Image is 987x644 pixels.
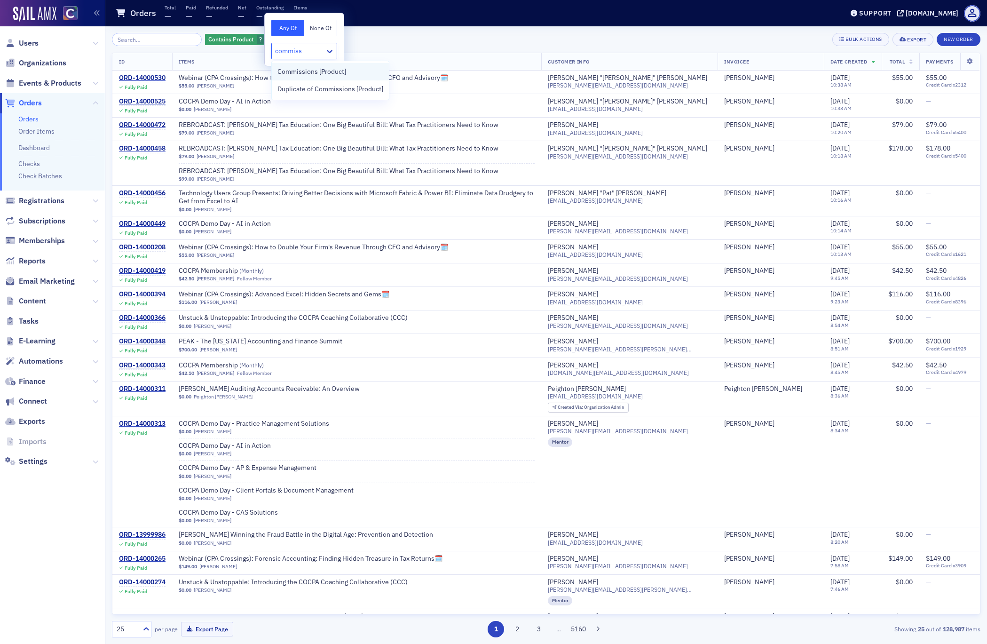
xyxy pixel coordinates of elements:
[179,578,408,587] a: Unstuck & Unstoppable: Introducing the COCPA Coaching Collaborative (CCC)
[277,67,346,77] span: Commissions [Product]
[186,4,196,11] p: Paid
[548,555,598,563] a: [PERSON_NAME]
[724,97,774,106] a: [PERSON_NAME]
[724,74,774,82] a: [PERSON_NAME]
[18,115,39,123] a: Orders
[724,189,774,198] a: [PERSON_NAME]
[179,121,498,129] a: REBROADCAST: [PERSON_NAME] Tax Education: One Big Beautiful Bill: What Tax Practitioners Need to ...
[119,189,166,198] a: ORD-14000456
[119,531,166,539] div: ORD-13999986
[19,356,63,366] span: Automations
[179,167,498,175] a: REBROADCAST: [PERSON_NAME] Tax Education: One Big Beautiful Bill: What Tax Practitioners Need to ...
[5,316,39,326] a: Tasks
[548,290,598,299] a: [PERSON_NAME]
[724,97,817,106] span: Tim Mayberry
[119,267,166,275] div: ORD-14000419
[5,296,46,306] a: Content
[206,11,213,22] span: —
[119,361,166,370] div: ORD-14000343
[304,20,337,36] button: None Of
[548,121,598,129] div: [PERSON_NAME]
[13,7,56,22] img: SailAMX
[845,37,882,42] div: Bulk Actions
[155,625,178,633] label: per page
[5,376,46,387] a: Finance
[926,82,973,88] span: Credit Card x2312
[548,189,666,198] div: [PERSON_NAME] "Pat" [PERSON_NAME]
[548,361,598,370] div: [PERSON_NAME]
[179,509,297,517] span: COCPA Demo Day - CAS Solutions
[548,337,598,346] a: [PERSON_NAME]
[548,220,598,228] a: [PERSON_NAME]
[119,144,166,153] a: ORD-14000458
[548,420,598,428] a: [PERSON_NAME]
[892,33,933,46] button: Export
[119,578,166,587] div: ORD-14000274
[19,416,45,427] span: Exports
[926,73,947,82] span: $55.00
[194,106,231,112] a: [PERSON_NAME]
[570,621,586,637] button: 5160
[277,84,383,94] span: Duplicate of Commissions [Product]
[119,420,166,428] a: ORD-14000313
[724,121,817,129] span: Sean Von Loh
[119,314,166,322] a: ORD-14000366
[239,267,264,274] span: ( Monthly )
[179,337,342,346] a: PEAK - The [US_STATE] Accounting and Finance Summit
[179,442,297,450] a: COCPA Demo Day - AI in Action
[294,4,307,11] p: Items
[197,276,234,282] a: [PERSON_NAME]
[18,172,62,180] a: Check Batches
[964,5,980,22] span: Profile
[5,276,75,286] a: Email Marketing
[294,11,300,22] span: —
[548,97,707,106] a: [PERSON_NAME] "[PERSON_NAME]" [PERSON_NAME]
[548,578,598,587] div: [PERSON_NAME]
[548,243,598,252] a: [PERSON_NAME]
[194,495,231,501] a: [PERSON_NAME]
[18,127,55,135] a: Order Items
[179,220,297,228] span: COCPA Demo Day - AI in Action
[548,74,707,82] div: [PERSON_NAME] "[PERSON_NAME]" [PERSON_NAME]
[19,58,66,68] span: Organizations
[926,58,953,65] span: Payments
[548,58,590,65] span: Customer Info
[197,130,234,136] a: [PERSON_NAME]
[179,130,194,136] span: $79.00
[892,120,913,129] span: $79.00
[194,323,231,329] a: [PERSON_NAME]
[724,243,774,252] div: [PERSON_NAME]
[832,33,889,46] button: Bulk Actions
[119,97,166,106] div: ORD-14000525
[830,97,850,105] span: [DATE]
[179,385,360,393] a: [PERSON_NAME] Auditing Accounts Receivable: An Overview
[130,8,156,19] h1: Orders
[119,220,166,228] div: ORD-14000449
[119,290,166,299] div: ORD-14000394
[194,207,231,213] a: [PERSON_NAME]
[179,385,360,393] span: Surgent's Auditing Accounts Receivable: An Overview
[179,121,498,129] span: REBROADCAST: Don Farmer Tax Education: One Big Beautiful Bill: What Tax Practitioners Need to Know
[119,243,166,252] a: ORD-14000208
[199,564,237,570] a: [PERSON_NAME]
[179,106,191,112] span: $0.00
[5,336,55,346] a: E-Learning
[256,4,284,11] p: Outstanding
[724,74,817,82] span: Scott Middleton
[63,6,78,21] img: SailAMX
[181,622,233,636] button: Export Page
[19,376,46,387] span: Finance
[179,361,297,370] a: COCPA Membership (Monthly)
[5,38,39,48] a: Users
[125,131,147,137] div: Fully Paid
[179,420,329,428] a: COCPA Demo Day - Practice Management Solutions
[548,267,598,275] div: [PERSON_NAME]
[548,314,598,322] a: [PERSON_NAME]
[724,612,774,621] a: [PERSON_NAME]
